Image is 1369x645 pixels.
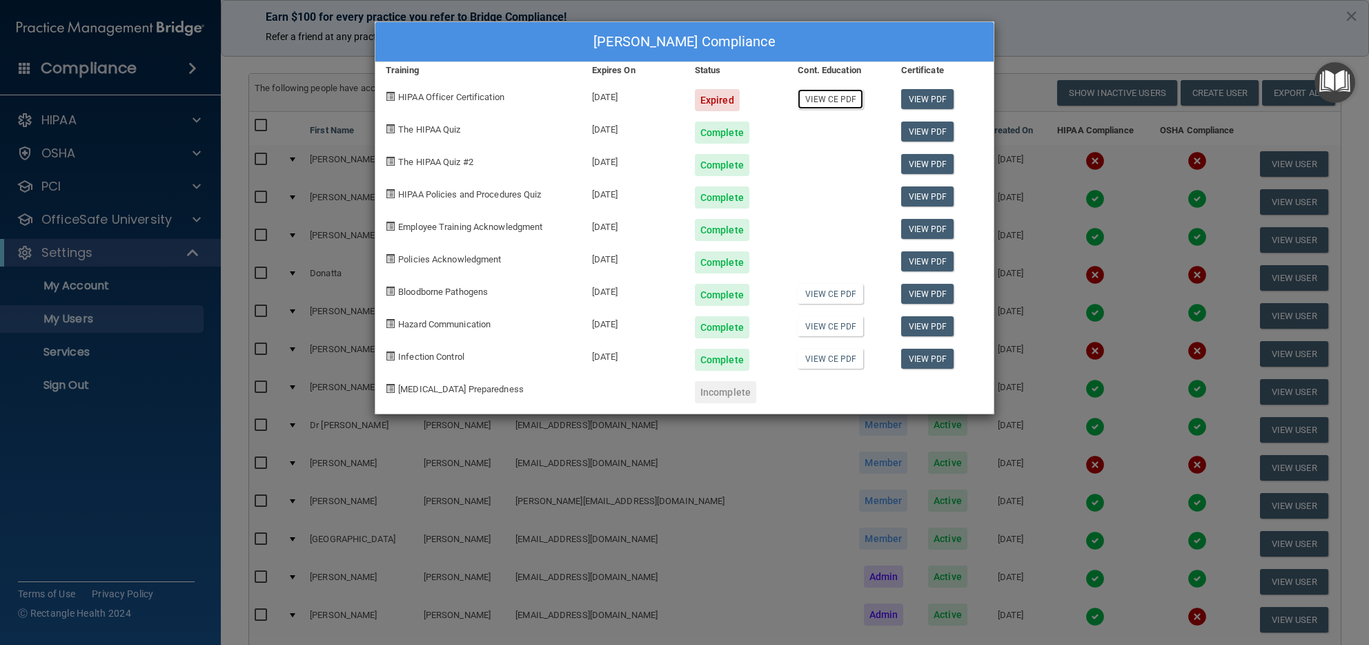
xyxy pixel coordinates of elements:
[901,349,954,369] a: View PDF
[901,122,954,142] a: View PDF
[582,79,684,111] div: [DATE]
[1314,62,1355,103] button: Open Resource Center
[695,154,749,176] div: Complete
[398,222,542,232] span: Employee Training Acknowledgment
[684,62,787,79] div: Status
[798,284,863,304] a: View CE PDF
[695,349,749,371] div: Complete
[582,209,684,241] div: [DATE]
[375,62,582,79] div: Training
[398,384,524,394] span: [MEDICAL_DATA] Preparedness
[787,62,890,79] div: Cont. Education
[398,319,491,329] span: Hazard Communication
[398,352,464,362] span: Infection Control
[901,251,954,271] a: View PDF
[798,316,863,336] a: View CE PDF
[695,284,749,306] div: Complete
[582,338,684,371] div: [DATE]
[695,186,749,209] div: Complete
[582,176,684,209] div: [DATE]
[695,316,749,338] div: Complete
[798,89,863,109] a: View CE PDF
[582,62,684,79] div: Expires On
[695,251,749,273] div: Complete
[901,284,954,304] a: View PDF
[695,219,749,241] div: Complete
[901,154,954,174] a: View PDF
[398,124,460,135] span: The HIPAA Quiz
[398,254,501,264] span: Policies Acknowledgment
[582,306,684,338] div: [DATE]
[695,89,740,111] div: Expired
[901,316,954,336] a: View PDF
[891,62,994,79] div: Certificate
[398,287,488,297] span: Bloodborne Pathogens
[695,381,756,403] div: Incomplete
[398,157,473,167] span: The HIPAA Quiz #2
[901,186,954,206] a: View PDF
[398,92,504,102] span: HIPAA Officer Certification
[398,189,541,200] span: HIPAA Policies and Procedures Quiz
[695,122,749,144] div: Complete
[582,241,684,273] div: [DATE]
[582,144,684,176] div: [DATE]
[901,219,954,239] a: View PDF
[582,273,684,306] div: [DATE]
[582,111,684,144] div: [DATE]
[375,22,994,62] div: [PERSON_NAME] Compliance
[901,89,954,109] a: View PDF
[798,349,863,369] a: View CE PDF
